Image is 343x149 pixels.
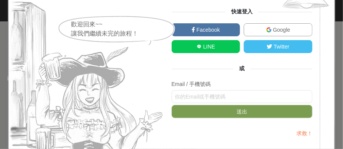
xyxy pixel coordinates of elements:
[172,105,313,118] button: 送出
[272,27,290,33] span: Google
[233,65,250,71] span: 或
[225,8,258,15] span: 快速登入
[296,130,312,136] a: 求救！
[272,44,290,50] span: Twitter
[196,44,202,49] img: LINE
[195,27,220,33] span: Facebook
[172,90,313,103] input: 你的Email或手機號碼
[71,29,176,38] div: 讓我們繼續未完的旅程！
[172,80,313,88] div: Email / 手機號碼
[71,20,176,29] div: 歡迎回來~~
[266,27,272,32] img: Google
[202,44,215,50] span: LINE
